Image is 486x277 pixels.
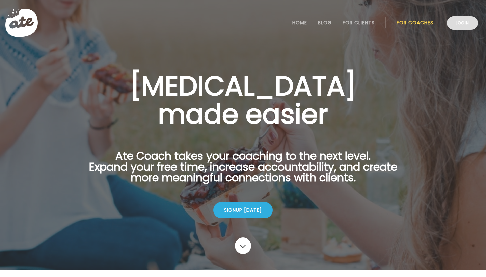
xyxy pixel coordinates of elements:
a: For Clients [343,20,375,25]
div: Signup [DATE] [213,202,273,218]
p: Ate Coach takes your coaching to the next level. Expand your free time, increase accountability, ... [78,151,408,191]
a: Home [292,20,307,25]
a: Login [447,16,478,30]
a: For Coaches [397,20,433,25]
h1: [MEDICAL_DATA] made easier [78,72,408,128]
a: Blog [318,20,332,25]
